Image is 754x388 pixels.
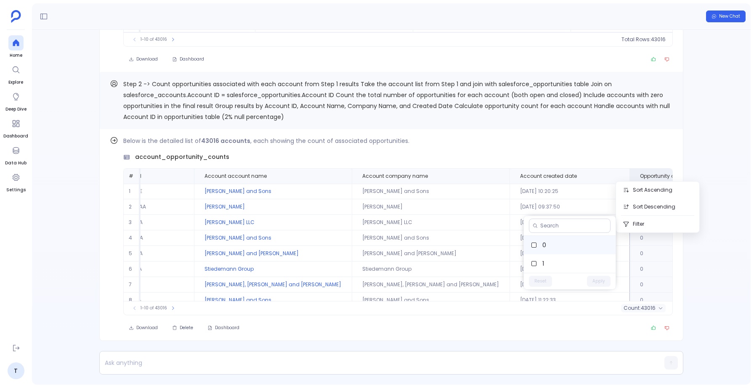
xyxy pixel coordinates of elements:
[706,11,746,22] button: New Chat
[123,322,163,334] button: Download
[629,277,739,293] td: 0
[629,293,739,308] td: 0
[510,246,629,261] td: [DATE] 11:22:33
[352,277,510,293] td: [PERSON_NAME], [PERSON_NAME] and [PERSON_NAME]
[616,198,699,215] button: Sort Descending
[8,362,24,379] a: T
[215,325,239,331] span: Dashboard
[510,184,629,199] td: [DATE] 10:20:25
[8,62,24,86] a: Explore
[124,246,141,261] td: 5
[167,322,199,334] button: Delete
[8,52,24,59] span: Home
[194,246,352,261] td: [PERSON_NAME] and [PERSON_NAME]
[5,89,27,113] a: Deep Dive
[362,173,428,179] span: Account company name
[629,230,739,246] td: 0
[3,133,28,140] span: Dashboard
[621,36,651,43] span: Total Rows:
[5,143,27,166] a: Data Hub
[194,293,352,308] td: [PERSON_NAME] and Sons
[719,13,740,19] span: New Chat
[8,35,24,59] a: Home
[352,261,510,277] td: Stiedemann Group
[352,184,510,199] td: [PERSON_NAME] and Sons
[180,56,204,62] span: Dashboard
[616,182,699,198] button: Sort Ascending
[621,304,666,312] button: count:43016
[616,216,699,232] button: Filter
[141,36,167,43] span: 1-10 of 43016
[135,153,229,161] span: account_opportunity_counts
[194,215,352,230] td: [PERSON_NAME] LLC
[194,199,352,215] td: [PERSON_NAME]
[540,222,607,229] input: Search
[124,261,141,277] td: 6
[510,293,629,308] td: [DATE] 11:22:33
[3,116,28,140] a: Dashboard
[5,106,27,113] span: Deep Dive
[629,246,739,261] td: 0
[352,246,510,261] td: [PERSON_NAME] and [PERSON_NAME]
[202,322,245,334] button: Dashboard
[123,53,163,65] button: Download
[194,261,352,277] td: Stiedemann Group
[8,79,24,86] span: Explore
[11,10,21,23] img: petavue logo
[123,136,673,146] p: Below is the detailed list of , each showing the count of associated opportunities.
[520,173,577,179] span: Account created date
[141,305,167,311] span: 1-10 of 43016
[124,277,141,293] td: 7
[542,259,609,268] span: 1
[123,80,670,121] span: Step 2 -> Count opportunities associated with each account from Step 1 results Take the account l...
[641,305,656,311] span: 43016
[6,170,26,193] a: Settings
[204,173,267,179] span: Account account name
[542,241,609,249] span: 0
[167,53,210,65] button: Dashboard
[651,36,666,43] span: 43016
[352,293,510,308] td: [PERSON_NAME] and Sons
[510,277,629,293] td: [DATE] 11:22:33
[124,230,141,246] td: 4
[640,173,686,179] span: Opportunity count
[124,215,141,230] td: 3
[194,184,352,199] td: [PERSON_NAME] and Sons
[352,230,510,246] td: [PERSON_NAME] and Sons
[352,199,510,215] td: [PERSON_NAME]
[129,172,133,179] span: #
[180,325,193,331] span: Delete
[352,215,510,230] td: [PERSON_NAME] LLC
[6,187,26,193] span: Settings
[624,305,641,311] span: count :
[124,293,141,308] td: 8
[194,277,352,293] td: [PERSON_NAME], [PERSON_NAME] and [PERSON_NAME]
[5,160,27,166] span: Data Hub
[629,261,739,277] td: 0
[510,215,629,230] td: [DATE] 11:22:33
[136,56,158,62] span: Download
[510,230,629,246] td: [DATE] 11:22:33
[201,137,250,145] strong: 43016 accounts
[124,199,141,215] td: 2
[510,261,629,277] td: [DATE] 11:22:33
[510,199,629,215] td: [DATE] 09:37:50
[136,325,158,331] span: Download
[124,184,141,199] td: 1
[194,230,352,246] td: [PERSON_NAME] and Sons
